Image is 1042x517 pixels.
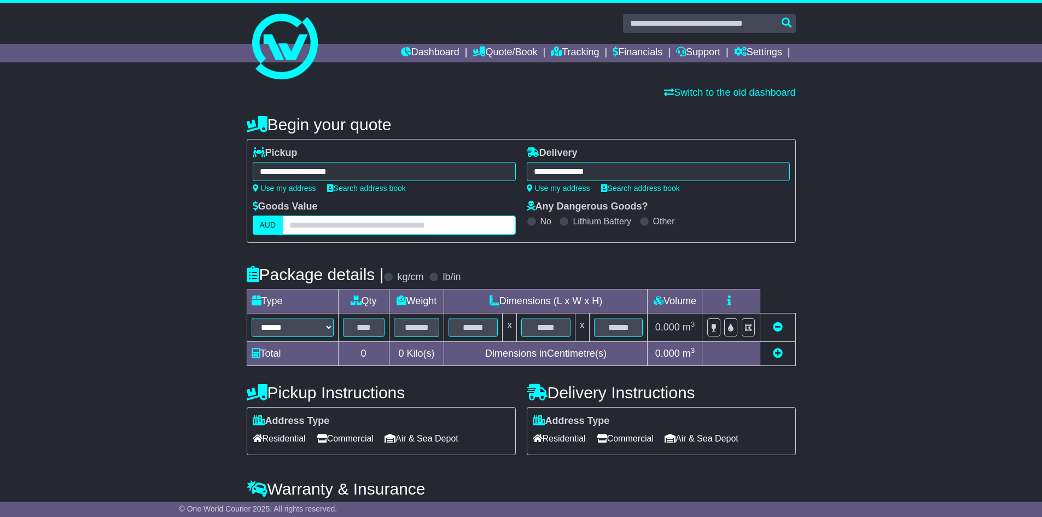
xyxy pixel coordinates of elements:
span: Commercial [597,430,654,447]
td: Dimensions (L x W x H) [444,289,648,313]
a: Tracking [551,44,599,62]
td: x [575,313,589,342]
span: 0.000 [655,322,680,333]
a: Search address book [601,184,680,193]
td: Weight [389,289,444,313]
a: Remove this item [773,322,783,333]
a: Search address book [327,184,406,193]
label: Lithium Battery [573,216,631,226]
span: 0.000 [655,348,680,359]
a: Settings [734,44,782,62]
a: Switch to the old dashboard [664,87,795,98]
a: Support [676,44,720,62]
h4: Package details | [247,265,384,283]
label: Address Type [533,415,610,427]
h4: Pickup Instructions [247,384,516,402]
span: m [683,322,695,333]
a: Financials [613,44,662,62]
label: AUD [253,216,283,235]
span: 0 [398,348,404,359]
td: Total [247,342,338,366]
span: Air & Sea Depot [385,430,458,447]
a: Use my address [527,184,590,193]
span: © One World Courier 2025. All rights reserved. [179,504,337,513]
span: Residential [253,430,306,447]
h4: Begin your quote [247,115,796,133]
td: Volume [648,289,702,313]
span: Residential [533,430,586,447]
h4: Warranty & Insurance [247,480,796,498]
label: Other [653,216,675,226]
label: Delivery [527,147,578,159]
label: No [540,216,551,226]
a: Dashboard [401,44,459,62]
td: Dimensions in Centimetre(s) [444,342,648,366]
label: Any Dangerous Goods? [527,201,648,213]
a: Quote/Book [473,44,537,62]
td: Type [247,289,338,313]
sup: 3 [691,320,695,328]
span: m [683,348,695,359]
span: Air & Sea Depot [665,430,738,447]
a: Use my address [253,184,316,193]
label: lb/in [443,271,461,283]
td: Qty [338,289,389,313]
td: Kilo(s) [389,342,444,366]
sup: 3 [691,346,695,355]
label: kg/cm [397,271,423,283]
label: Goods Value [253,201,318,213]
label: Pickup [253,147,298,159]
a: Add new item [773,348,783,359]
span: Commercial [317,430,374,447]
label: Address Type [253,415,330,427]
h4: Delivery Instructions [527,384,796,402]
td: x [503,313,517,342]
td: 0 [338,342,389,366]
